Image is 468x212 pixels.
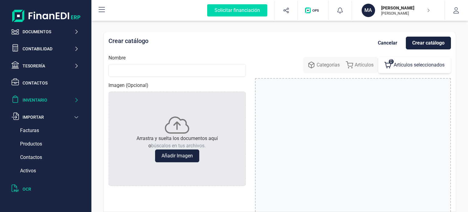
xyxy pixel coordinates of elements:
button: Solicitar financiación [200,1,275,20]
div: Contabilidad [23,46,74,52]
div: OCR [23,186,79,192]
button: Cancelar [372,37,403,49]
p: Crear catálogo [108,37,148,49]
img: Logo Finanedi [12,10,80,22]
span: Activos [20,167,36,174]
span: 0 [389,59,394,64]
span: Cancelar [378,39,397,47]
div: Solicitar financiación [207,4,267,16]
span: Artículos seleccionados [394,61,445,69]
label: Nombre [108,54,126,62]
span: Facturas [20,127,39,134]
span: búscalos en tus archivos. [151,143,206,149]
span: Productos [20,140,42,148]
button: Añadir Imagen [155,149,199,162]
img: Logo de OPS [305,7,321,13]
div: Importar [23,114,74,120]
div: Inventario [23,97,74,103]
p: Arrastra y suelta los documentos aquí o [136,135,218,149]
span: Crear catálogo [412,39,445,47]
div: MA [362,4,375,17]
div: Arrastra y suelta los documentos aquíobúscalos en tus archivos.Añadir Imagen [108,92,246,186]
p: [PERSON_NAME] [381,11,430,16]
span: Contactos [20,154,42,161]
div: Tesorería [23,63,74,69]
button: Logo de OPS [301,1,325,20]
div: Documentos [23,29,74,35]
label: Imagen (Opcional) [108,82,148,89]
p: [PERSON_NAME] [381,5,430,11]
button: Categorías [305,58,343,72]
button: Artículos [343,58,377,72]
div: Contactos [23,80,79,86]
button: Crear catálogo [406,37,451,49]
button: MA[PERSON_NAME][PERSON_NAME] [359,1,437,20]
button: 0Artículos seleccionados [378,57,451,73]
